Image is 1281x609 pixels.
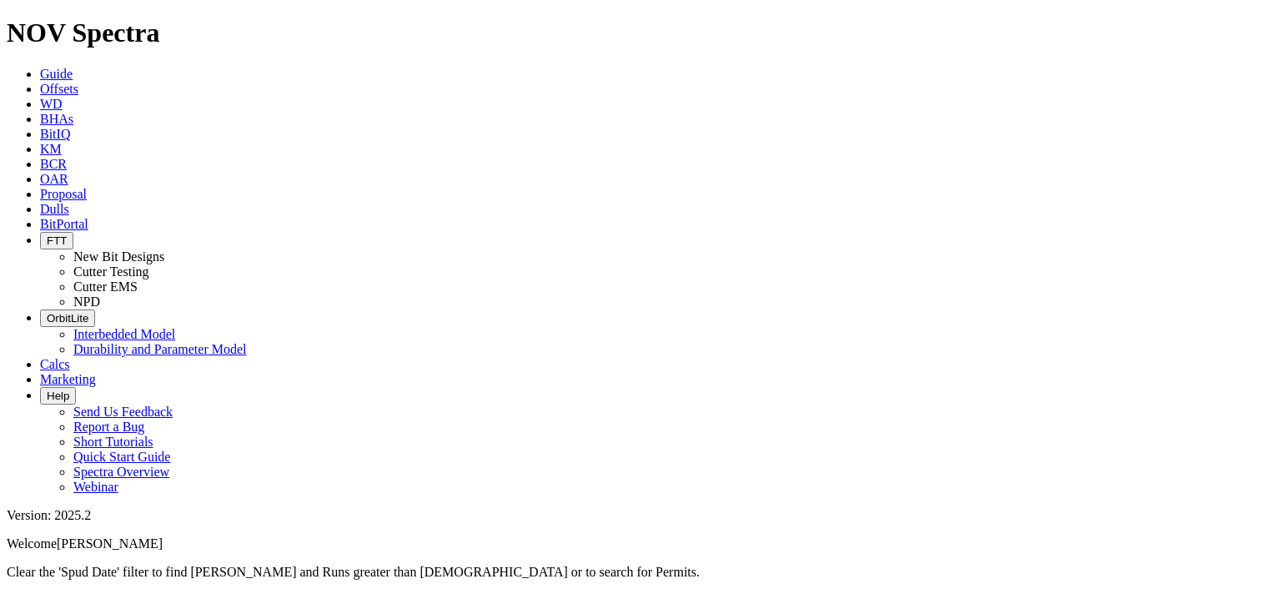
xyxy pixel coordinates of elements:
[73,465,169,479] a: Spectra Overview
[7,565,700,579] span: Clear the 'Spud Date' filter to find [PERSON_NAME] and Runs greater than [DEMOGRAPHIC_DATA] or to...
[40,187,87,201] a: Proposal
[73,279,138,294] a: Cutter EMS
[40,387,76,405] button: Help
[73,342,247,356] a: Durability and Parameter Model
[57,536,163,551] span: [PERSON_NAME]
[40,142,62,156] a: KM
[40,202,69,216] a: Dulls
[40,112,73,126] a: BHAs
[7,508,1274,523] div: Version: 2025.2
[73,294,100,309] a: NPD
[40,310,95,327] button: OrbitLite
[40,67,73,81] a: Guide
[73,327,175,341] a: Interbedded Model
[7,18,1274,48] h1: NOV Spectra
[73,420,144,434] a: Report a Bug
[40,372,96,386] a: Marketing
[40,357,70,371] a: Calcs
[40,232,73,249] button: FTT
[47,390,69,402] span: Help
[47,234,67,247] span: FTT
[40,82,78,96] a: Offsets
[40,127,70,141] a: BitIQ
[73,405,173,419] a: Send Us Feedback
[73,264,149,279] a: Cutter Testing
[73,480,118,494] a: Webinar
[73,450,170,464] a: Quick Start Guide
[73,435,153,449] a: Short Tutorials
[40,97,63,111] a: WD
[73,249,164,264] a: New Bit Designs
[40,172,68,186] a: OAR
[40,217,88,231] a: BitPortal
[7,536,1274,551] p: Welcome
[47,312,88,325] span: OrbitLite
[40,157,67,171] a: BCR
